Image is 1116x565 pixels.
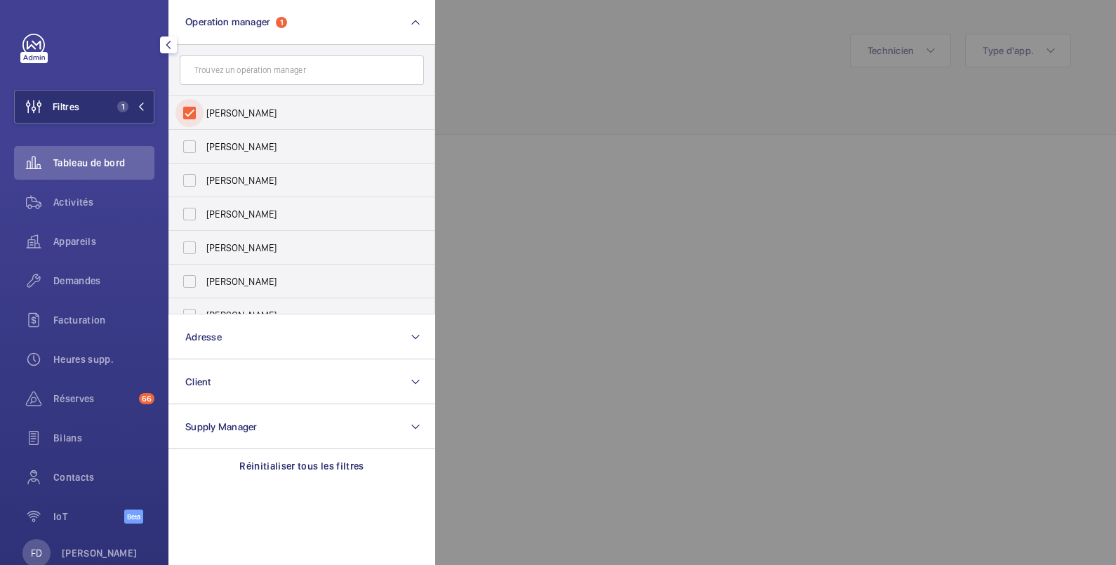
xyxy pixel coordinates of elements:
span: IoT [53,510,124,524]
span: 1 [117,101,128,112]
span: Facturation [53,313,154,327]
span: Tableau de bord [53,156,154,170]
span: Bilans [53,431,154,445]
button: Filtres1 [14,90,154,124]
span: 66 [139,393,154,404]
span: Heures supp. [53,352,154,366]
span: Activités [53,195,154,209]
span: Filtres [53,100,79,114]
span: Beta [124,510,143,524]
span: Demandes [53,274,154,288]
p: [PERSON_NAME] [62,546,138,560]
span: Contacts [53,470,154,484]
span: Appareils [53,234,154,248]
span: Réserves [53,392,133,406]
p: FD [31,546,42,560]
